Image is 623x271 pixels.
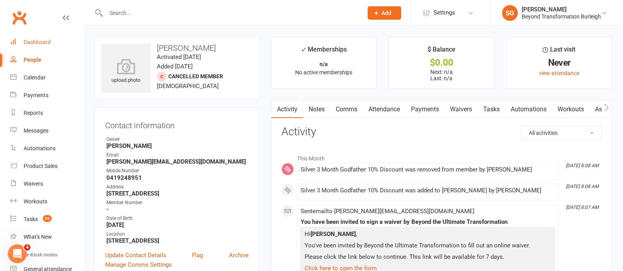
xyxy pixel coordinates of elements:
[106,215,249,222] div: Date of Birth
[10,140,83,157] a: Automations
[405,100,444,118] a: Payments
[433,4,455,22] span: Settings
[444,100,478,118] a: Waivers
[106,199,249,206] div: Member Number
[168,73,223,79] span: Cancelled member
[106,136,249,143] div: Owner
[301,46,306,53] i: ✓
[301,44,347,59] div: Memberships
[106,230,249,238] div: Location
[10,228,83,246] a: What's New
[43,215,52,222] span: 93
[24,198,47,205] div: Workouts
[10,104,83,122] a: Reports
[566,205,599,210] i: [DATE] 8:07 AM
[543,44,575,59] div: Last visit
[381,10,391,16] span: Add
[106,158,249,165] strong: [PERSON_NAME][EMAIL_ADDRESS][DOMAIN_NAME]
[24,110,43,116] div: Reports
[320,61,328,67] strong: n/a
[192,251,203,260] a: Flag
[428,44,456,59] div: $ Balance
[301,187,555,194] div: Silver 3 Month Godfather 10% Discount was added to [PERSON_NAME] by [PERSON_NAME]
[9,8,29,28] a: Clubworx
[104,7,357,18] input: Search...
[10,33,83,51] a: Dashboard
[106,167,249,175] div: Mobile Number
[363,100,405,118] a: Attendance
[301,208,474,215] span: Sent email to [PERSON_NAME][EMAIL_ADDRESS][DOMAIN_NAME]
[10,51,83,69] a: People
[24,127,48,134] div: Messages
[10,193,83,210] a: Workouts
[396,69,487,81] p: Next: n/a Last: n/a
[106,206,249,213] strong: -
[502,5,518,21] div: SG
[505,100,552,118] a: Automations
[24,216,38,222] div: Tasks
[157,63,193,70] time: Added [DATE]
[24,57,41,63] div: People
[24,145,56,151] div: Automations
[566,184,599,189] i: [DATE] 8:08 AM
[24,181,43,187] div: Waivers
[281,150,602,163] li: This Month
[106,142,249,149] strong: [PERSON_NAME]
[396,59,487,67] div: $0.00
[105,118,249,130] h3: Contact information
[105,260,172,269] a: Manage Comms Settings
[10,210,83,228] a: Tasks 93
[105,251,166,260] a: Update Contact Details
[106,237,249,244] strong: [STREET_ADDRESS]
[311,230,356,238] strong: [PERSON_NAME]
[101,59,151,85] div: upload photo
[303,229,553,241] p: Hi ,
[522,13,601,20] div: Beyond Transformation Burleigh
[478,100,505,118] a: Tasks
[157,53,201,61] time: Activated [DATE]
[106,151,249,159] div: Email
[303,252,553,264] p: Please click the link below to continue. This link will be available for 7 days.
[295,69,352,76] span: No active memberships
[8,244,27,263] iframe: Intercom live chat
[101,44,253,52] h3: [PERSON_NAME]
[157,83,219,90] span: [DEMOGRAPHIC_DATA]
[106,183,249,191] div: Address
[303,241,553,252] p: You've been invited by Beyond the Ultimate Transformation to fill out an online waiver.
[330,100,363,118] a: Comms
[301,166,555,173] div: Silver 3 Month Godfather 10% Discount was removed from member by [PERSON_NAME]
[24,244,30,251] span: 4
[106,174,249,181] strong: 0419248951
[10,175,83,193] a: Waivers
[514,59,604,67] div: Never
[272,100,303,118] a: Activity
[10,122,83,140] a: Messages
[522,6,601,13] div: [PERSON_NAME]
[281,126,602,138] h3: Activity
[24,234,52,240] div: What's New
[24,39,51,45] div: Dashboard
[10,87,83,104] a: Payments
[106,221,249,229] strong: [DATE]
[24,74,46,81] div: Calendar
[552,100,590,118] a: Workouts
[10,157,83,175] a: Product Sales
[24,163,58,169] div: Product Sales
[368,6,401,20] button: Add
[106,190,249,197] strong: [STREET_ADDRESS]
[301,219,555,225] div: You have been invited to sign a waiver by Beyond the Ultimate Transformation
[303,100,330,118] a: Notes
[229,251,249,260] a: Archive
[566,163,599,168] i: [DATE] 8:08 AM
[10,69,83,87] a: Calendar
[24,92,48,98] div: Payments
[539,70,579,76] a: view attendance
